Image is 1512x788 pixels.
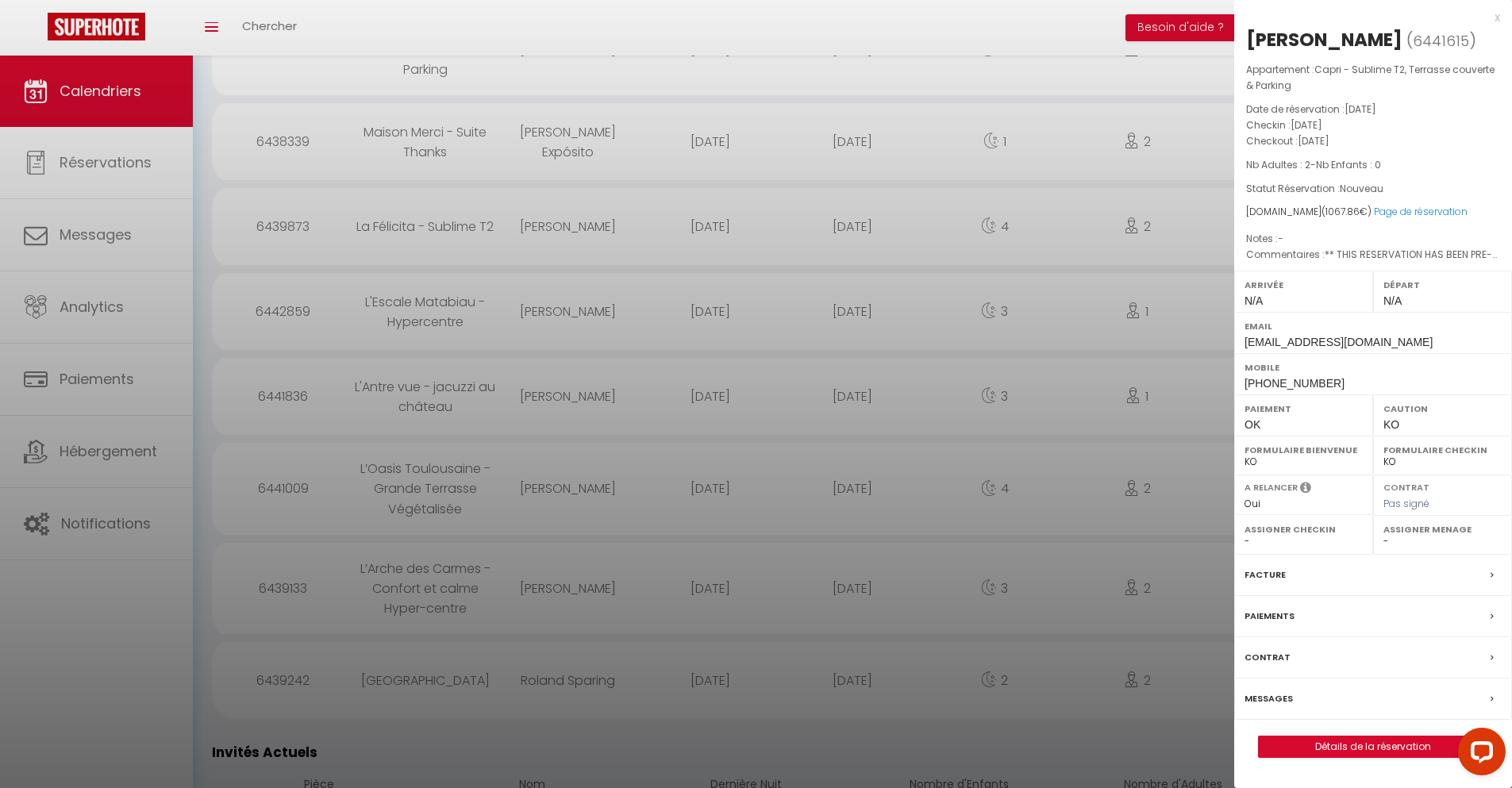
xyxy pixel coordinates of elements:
label: Contrat [1383,481,1429,491]
p: - [1246,157,1500,173]
label: Paiements [1245,608,1295,625]
span: [DATE] [1345,102,1376,116]
p: Checkin : [1246,117,1500,133]
span: N/A [1383,294,1402,307]
div: x [1234,8,1500,27]
span: ( ) [1406,29,1476,52]
label: Facture [1245,567,1286,583]
label: Assigner Menage [1383,521,1502,537]
span: [PHONE_NUMBER] [1245,377,1345,390]
span: Nb Adultes : 2 [1246,158,1310,171]
label: Formulaire Checkin [1383,442,1502,458]
span: Pas signé [1383,497,1429,510]
span: Capri - Sublime T2, Terrasse couverte & Parking [1246,63,1495,92]
label: Assigner Checkin [1245,521,1363,537]
label: Formulaire Bienvenue [1245,442,1363,458]
span: [DATE] [1291,118,1322,132]
label: Contrat [1245,649,1291,666]
span: [EMAIL_ADDRESS][DOMAIN_NAME] [1245,336,1433,348]
label: A relancer [1245,481,1298,494]
label: Arrivée [1245,277,1363,293]
span: KO [1383,418,1399,431]
div: [PERSON_NAME] [1246,27,1402,52]
label: Email [1245,318,1502,334]
iframe: LiveChat chat widget [1445,721,1512,788]
label: Paiement [1245,401,1363,417]
p: Appartement : [1246,62,1500,94]
span: Nouveau [1340,182,1383,195]
p: Date de réservation : [1246,102,1500,117]
span: OK [1245,418,1260,431]
span: [DATE] [1298,134,1329,148]
a: Détails de la réservation [1259,736,1487,757]
p: Notes : [1246,231,1500,247]
p: Statut Réservation : [1246,181,1500,197]
p: Checkout : [1246,133,1500,149]
button: Détails de la réservation [1258,736,1488,758]
label: Mobile [1245,359,1502,375]
a: Page de réservation [1374,205,1468,218]
span: N/A [1245,294,1263,307]
span: Nb Enfants : 0 [1316,158,1381,171]
div: [DOMAIN_NAME] [1246,205,1500,220]
label: Départ [1383,277,1502,293]
i: Sélectionner OUI si vous souhaiter envoyer les séquences de messages post-checkout [1300,481,1311,498]
span: ( €) [1322,205,1372,218]
span: - [1278,232,1283,245]
span: 6441615 [1413,31,1469,51]
label: Messages [1245,690,1293,707]
span: 1067.86 [1325,205,1360,218]
p: Commentaires : [1246,247,1500,263]
label: Caution [1383,401,1502,417]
